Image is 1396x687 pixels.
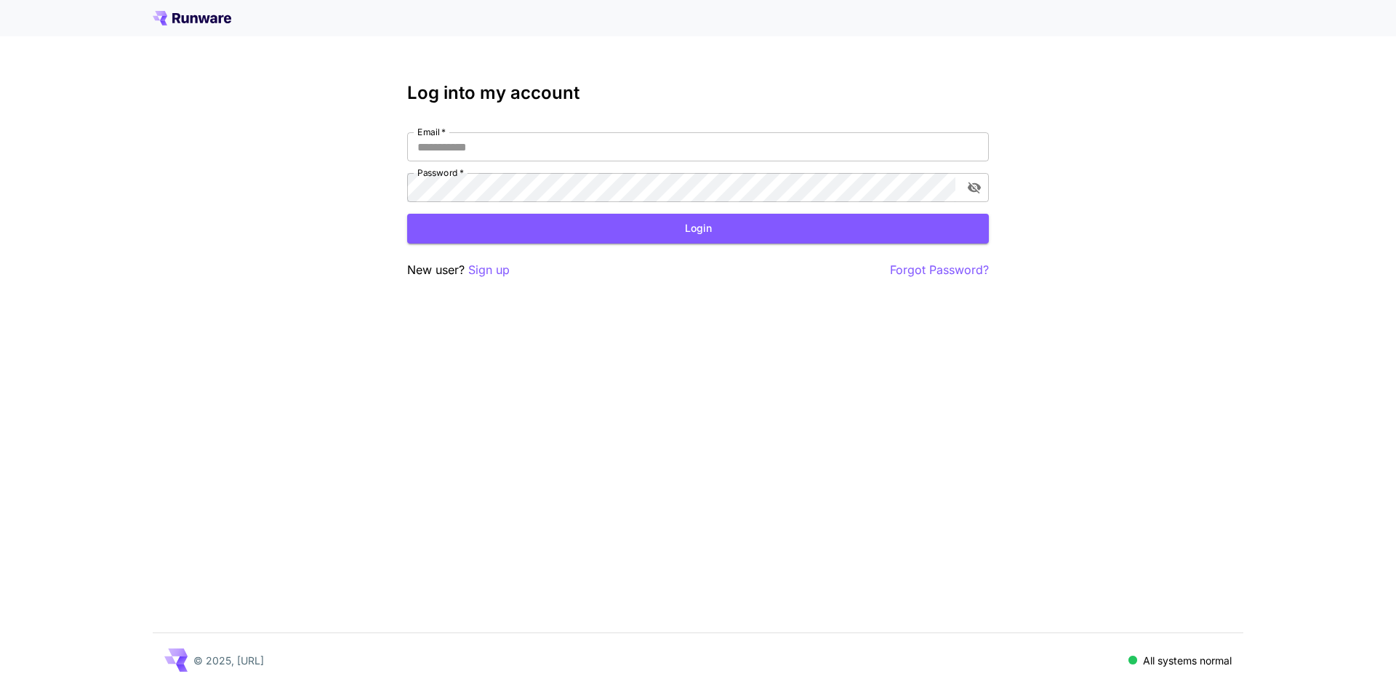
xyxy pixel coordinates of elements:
label: Password [417,166,464,179]
p: New user? [407,261,510,279]
button: Forgot Password? [890,261,989,279]
h3: Log into my account [407,83,989,103]
button: Sign up [468,261,510,279]
p: All systems normal [1143,653,1232,668]
label: Email [417,126,446,138]
p: © 2025, [URL] [193,653,264,668]
button: Login [407,214,989,244]
button: toggle password visibility [961,174,987,201]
